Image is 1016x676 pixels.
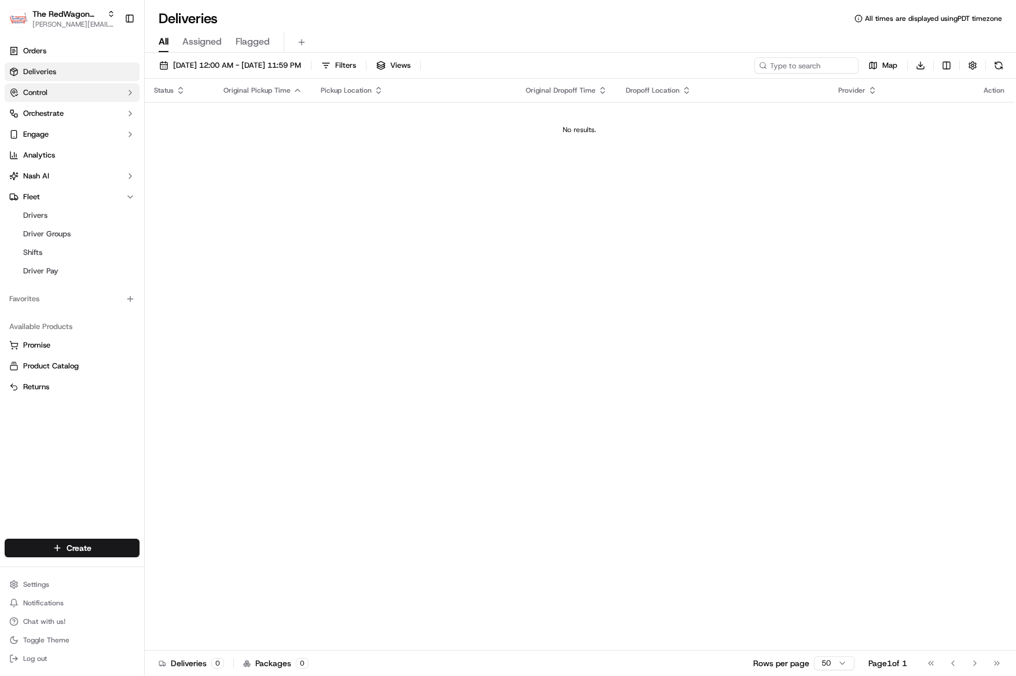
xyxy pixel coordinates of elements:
button: Create [5,539,140,557]
span: Nash AI [23,171,49,181]
img: The RedWagon Delivers [9,9,28,28]
a: Shifts [19,244,126,261]
button: Returns [5,378,140,396]
a: Returns [9,382,135,392]
span: Original Pickup Time [223,86,291,95]
button: [DATE] 12:00 AM - [DATE] 11:59 PM [154,57,306,74]
input: Type to search [754,57,859,74]
button: Notifications [5,595,140,611]
a: Powered byPylon [82,196,140,205]
span: Flagged [236,35,270,49]
a: Promise [9,340,135,350]
button: Log out [5,651,140,667]
a: Orders [5,42,140,60]
button: The RedWagon DeliversThe RedWagon Delivers[PERSON_NAME][EMAIL_ADDRESS][DOMAIN_NAME] [5,5,120,32]
div: Available Products [5,317,140,336]
button: Nash AI [5,167,140,185]
span: Fleet [23,192,40,202]
span: All [159,35,168,49]
a: Analytics [5,146,140,165]
div: Deliveries [159,657,224,669]
button: Product Catalog [5,357,140,375]
button: Control [5,83,140,102]
span: Orders [23,46,46,56]
span: Filters [335,60,356,71]
button: The RedWagon Delivers [32,8,102,20]
span: Driver Groups [23,229,71,239]
span: [DATE] 12:00 AM - [DATE] 11:59 PM [173,60,301,71]
div: Favorites [5,290,140,308]
button: Orchestrate [5,104,140,123]
button: Settings [5,576,140,593]
span: Control [23,87,47,98]
div: 0 [211,658,224,668]
button: Promise [5,336,140,355]
a: Driver Pay [19,263,126,279]
div: Start new chat [39,111,190,122]
button: Engage [5,125,140,144]
div: 📗 [12,169,21,178]
span: Deliveries [23,67,56,77]
span: Settings [23,580,49,589]
div: 0 [296,658,309,668]
span: Notifications [23,598,64,608]
button: Start new chat [197,114,211,128]
button: Filters [316,57,361,74]
span: Toggle Theme [23,635,69,645]
div: Page 1 of 1 [868,657,907,669]
span: Returns [23,382,49,392]
span: All times are displayed using PDT timezone [865,14,1002,23]
span: Orchestrate [23,108,64,119]
span: Original Dropoff Time [526,86,596,95]
span: Promise [23,340,50,350]
img: 1736555255976-a54dd68f-1ca7-489b-9aae-adbdc363a1c4 [12,111,32,131]
span: Knowledge Base [23,168,89,180]
input: Got a question? Start typing here... [30,75,208,87]
span: Chat with us! [23,617,65,626]
span: Product Catalog [23,361,79,371]
span: Shifts [23,247,42,258]
button: Toggle Theme [5,632,140,648]
button: Map [863,57,903,74]
a: 💻API Documentation [93,163,190,184]
a: Drivers [19,207,126,224]
span: Status [154,86,174,95]
span: Driver Pay [23,266,58,276]
button: Fleet [5,188,140,206]
div: 💻 [98,169,107,178]
button: [PERSON_NAME][EMAIL_ADDRESS][DOMAIN_NAME] [32,20,115,29]
button: Views [371,57,416,74]
div: Action [984,86,1004,95]
img: Nash [12,12,35,35]
span: API Documentation [109,168,186,180]
span: Engage [23,129,49,140]
button: Chat with us! [5,613,140,630]
a: Deliveries [5,63,140,81]
span: Pylon [115,196,140,205]
span: Views [390,60,410,71]
span: Create [67,542,91,554]
a: Product Catalog [9,361,135,371]
span: Drivers [23,210,47,221]
span: Map [882,60,897,71]
span: Analytics [23,150,55,160]
button: Refresh [991,57,1007,74]
div: We're available if you need us! [39,122,146,131]
a: Driver Groups [19,226,126,242]
div: Packages [243,657,309,669]
span: Assigned [182,35,222,49]
h1: Deliveries [159,9,218,28]
a: 📗Knowledge Base [7,163,93,184]
span: Provider [838,86,865,95]
div: No results. [149,125,1009,134]
span: Dropoff Location [626,86,680,95]
span: Pickup Location [321,86,372,95]
span: Log out [23,654,47,663]
p: Welcome 👋 [12,46,211,65]
p: Rows per page [753,657,809,669]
